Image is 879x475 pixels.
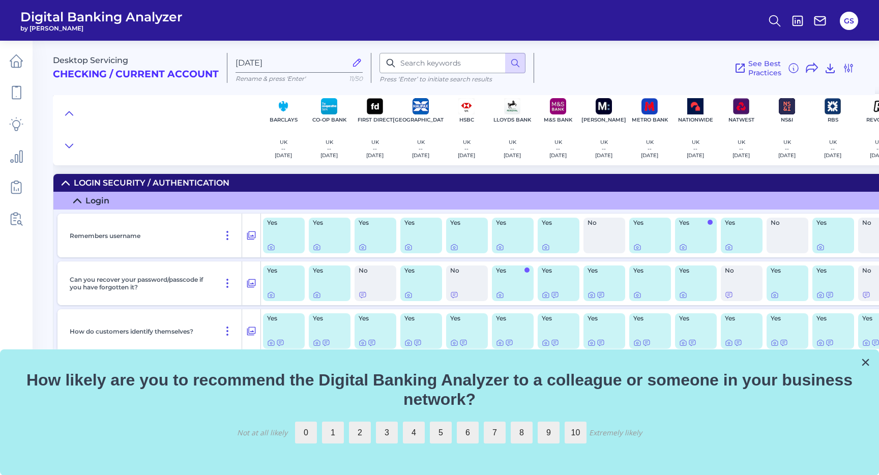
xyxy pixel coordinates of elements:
span: No [450,268,478,274]
span: Yes [404,220,432,226]
span: Yes [816,268,844,274]
label: 10 [565,422,587,443]
p: NS&I [781,116,793,123]
span: No [588,220,615,226]
p: Barclays [270,116,298,123]
p: -- [687,145,704,152]
p: UK [275,139,292,145]
span: Yes [404,268,432,274]
span: No [771,220,798,226]
p: [PERSON_NAME] [581,116,626,123]
p: UK [595,139,612,145]
span: Yes [633,315,661,321]
label: 1 [322,422,344,443]
span: Yes [359,220,386,226]
span: Yes [267,268,295,274]
p: NatWest [728,116,754,123]
p: UK [366,139,384,145]
label: 5 [430,422,452,443]
p: [DATE] [412,152,429,159]
p: HSBC [459,116,474,123]
span: See Best Practices [748,59,781,77]
p: UK [687,139,704,145]
span: Yes [542,220,569,226]
p: UK [549,139,567,145]
p: Can you recover your password/passcode if you have forgotten it? [70,276,209,291]
label: 4 [403,422,425,443]
p: [DATE] [824,152,841,159]
span: Yes [679,268,707,274]
span: Yes [404,315,432,321]
p: First Direct [358,116,393,123]
p: UK [732,139,750,145]
span: Yes [496,220,523,226]
span: Yes [313,220,340,226]
p: -- [641,145,658,152]
p: -- [275,145,292,152]
label: 9 [538,422,560,443]
span: No [725,268,752,274]
label: 0 [295,422,317,443]
p: Nationwide [678,116,713,123]
span: No [359,268,386,274]
p: [DATE] [732,152,750,159]
span: Yes [679,220,707,226]
span: Yes [542,268,569,274]
p: [DATE] [458,152,475,159]
p: Metro Bank [632,116,668,123]
button: GS [840,12,858,30]
p: Rename & press 'Enter' [236,75,363,82]
span: Yes [267,315,295,321]
p: UK [412,139,429,145]
p: [DATE] [275,152,292,159]
p: -- [549,145,567,152]
p: [DATE] [504,152,521,159]
p: [DATE] [595,152,612,159]
span: Yes [542,315,569,321]
p: UK [641,139,658,145]
span: Yes [313,315,340,321]
p: [DATE] [320,152,338,159]
label: 8 [511,422,533,443]
span: Yes [588,268,615,274]
p: UK [504,139,521,145]
p: UK [778,139,796,145]
p: M&S Bank [544,116,572,123]
span: Yes [771,268,798,274]
p: [DATE] [687,152,704,159]
p: Press ‘Enter’ to initiate search results [379,75,525,83]
span: Yes [816,315,844,321]
span: Yes [725,220,752,226]
p: -- [458,145,475,152]
label: 6 [457,422,479,443]
p: UK [320,139,338,145]
p: UK [458,139,475,145]
p: [DATE] [778,152,796,159]
input: Search keywords [379,53,525,73]
span: Yes [588,315,615,321]
p: RBS [828,116,838,123]
div: Login Security / Authentication [74,178,229,188]
div: Not at all likely [237,428,287,437]
p: Remembers username [70,232,140,240]
p: -- [778,145,796,152]
h2: Checking / Current Account [53,69,219,80]
p: -- [504,145,521,152]
div: Extremely likely [589,428,642,437]
span: Yes [267,220,295,226]
p: -- [732,145,750,152]
p: [DATE] [549,152,567,159]
button: Close [861,354,870,370]
p: [GEOGRAPHIC_DATA] [393,116,449,123]
label: 2 [349,422,371,443]
div: Login [85,196,109,205]
p: [DATE] [366,152,384,159]
span: Yes [450,315,478,321]
p: -- [824,145,841,152]
span: Yes [633,220,661,226]
label: 7 [484,422,506,443]
span: Yes [816,220,844,226]
p: -- [412,145,429,152]
span: Digital Banking Analyzer [20,9,183,24]
p: How do customers identify themselves? [70,328,193,335]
